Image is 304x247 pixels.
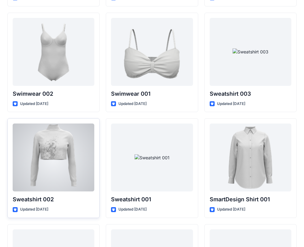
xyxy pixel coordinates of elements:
[13,90,94,98] p: Swimwear 002
[217,206,245,213] p: Updated [DATE]
[210,124,291,191] a: SmartDesign Shirt 001
[13,124,94,191] a: Sweatshirt 002
[111,90,193,98] p: Swimwear 001
[118,101,147,107] p: Updated [DATE]
[210,18,291,86] a: Sweatshirt 003
[118,206,147,213] p: Updated [DATE]
[217,101,245,107] p: Updated [DATE]
[111,124,193,191] a: Sweatshirt 001
[20,206,48,213] p: Updated [DATE]
[13,195,94,204] p: Sweatshirt 002
[210,195,291,204] p: SmartDesign Shirt 001
[111,18,193,86] a: Swimwear 001
[13,18,94,86] a: Swimwear 002
[20,101,48,107] p: Updated [DATE]
[111,195,193,204] p: Sweatshirt 001
[210,90,291,98] p: Sweatshirt 003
